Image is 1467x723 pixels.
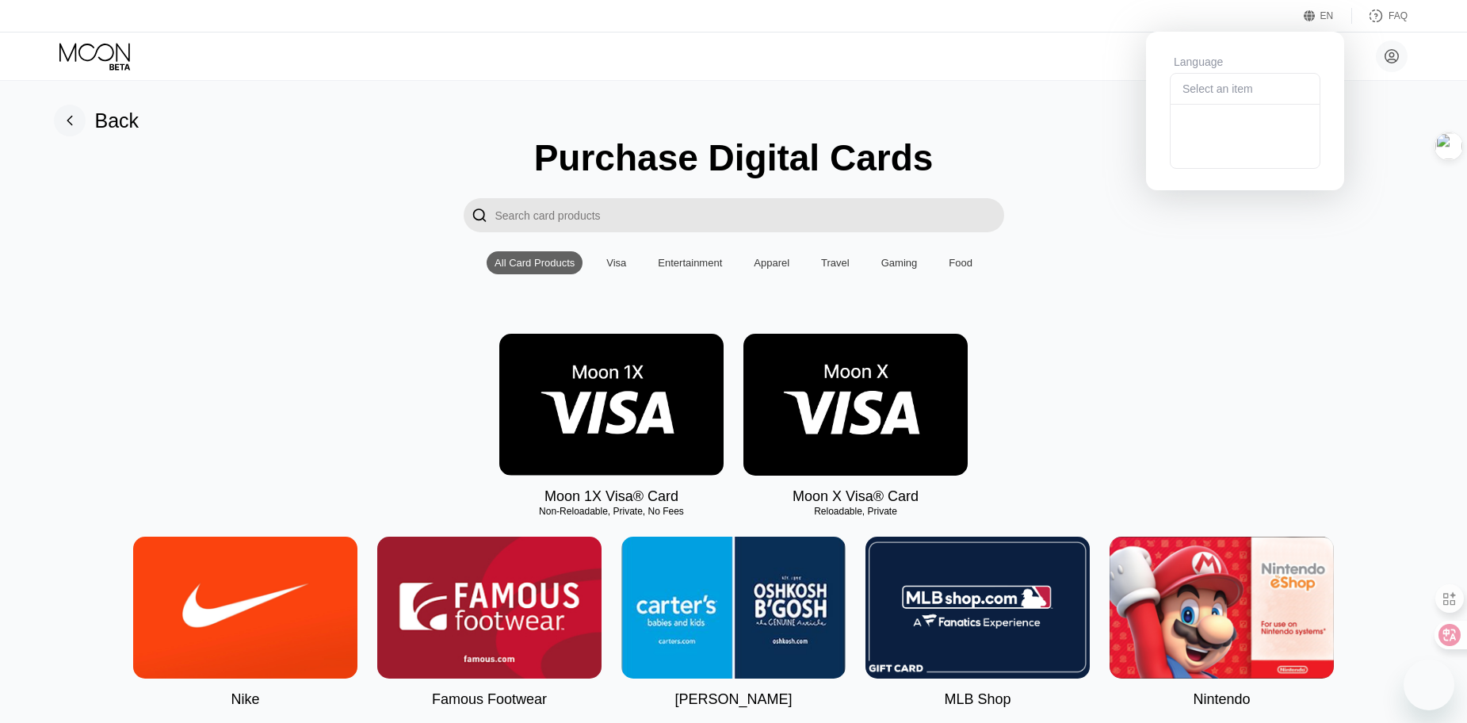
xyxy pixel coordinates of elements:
input: Search card products [495,198,1004,232]
div: Travel [813,251,858,274]
div: Gaming [873,251,926,274]
div: Language [1170,55,1320,68]
iframe: Button to launch messaging window [1404,660,1454,710]
div: Moon X Visa® Card [793,488,919,505]
div: Non-Reloadable, Private, No Fees [499,506,724,517]
div:  [472,206,487,224]
div: All Card Products [487,251,583,274]
div: Back [95,109,139,132]
div: FAQ [1352,8,1408,24]
div: Entertainment [658,257,722,269]
div: Visa [598,251,634,274]
div: Travel [821,257,850,269]
div: EN [1320,10,1334,21]
div: Entertainment [650,251,730,274]
div: All Card Products [495,257,575,269]
div: Reloadable, Private [743,506,968,517]
div: Visa [606,257,626,269]
div: Nike [231,691,259,708]
div: Purchase Digital Cards [534,136,934,179]
div: Back [54,105,139,136]
div: Gaming [881,257,918,269]
div: Apparel [754,257,789,269]
div: Apparel [746,251,797,274]
div: MLB Shop [944,691,1010,708]
div: Nintendo [1193,691,1250,708]
div: Food [941,251,980,274]
div: Famous Footwear [432,691,547,708]
div: [PERSON_NAME] [674,691,792,708]
div: FAQ [1389,10,1408,21]
div: EN [1304,8,1352,24]
div: Moon 1X Visa® Card [544,488,678,505]
div: Food [949,257,972,269]
div:  [464,198,495,232]
div: Select an item [1179,82,1288,95]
